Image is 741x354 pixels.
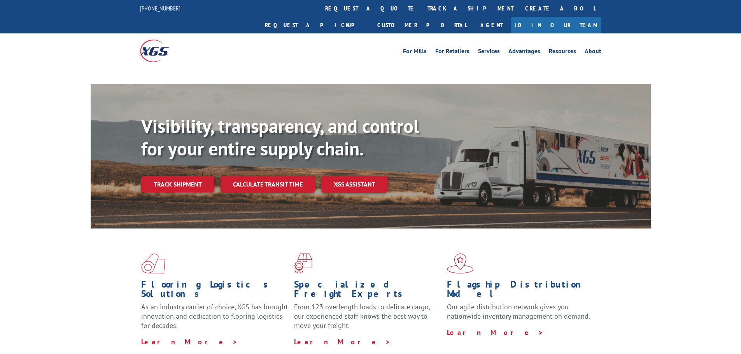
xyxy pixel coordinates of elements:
[294,337,391,346] a: Learn More >
[141,280,288,302] h1: Flooring Logistics Solutions
[221,176,315,193] a: Calculate transit time
[585,48,601,57] a: About
[478,48,500,57] a: Services
[141,337,238,346] a: Learn More >
[371,17,473,33] a: Customer Portal
[447,328,544,337] a: Learn More >
[141,253,165,274] img: xgs-icon-total-supply-chain-intelligence-red
[141,114,419,160] b: Visibility, transparency, and control for your entire supply chain.
[435,48,469,57] a: For Retailers
[511,17,601,33] a: Join Our Team
[140,4,180,12] a: [PHONE_NUMBER]
[294,253,312,274] img: xgs-icon-focused-on-flooring-red
[294,280,441,302] h1: Specialized Freight Experts
[549,48,576,57] a: Resources
[447,302,590,321] span: Our agile distribution network gives you nationwide inventory management on demand.
[321,176,388,193] a: XGS ASSISTANT
[294,302,441,337] p: From 123 overlength loads to delicate cargo, our experienced staff knows the best way to move you...
[259,17,371,33] a: Request a pickup
[447,253,474,274] img: xgs-icon-flagship-distribution-model-red
[473,17,511,33] a: Agent
[447,280,594,302] h1: Flagship Distribution Model
[403,48,427,57] a: For Mills
[141,302,288,330] span: As an industry carrier of choice, XGS has brought innovation and dedication to flooring logistics...
[508,48,540,57] a: Advantages
[141,176,214,192] a: Track shipment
